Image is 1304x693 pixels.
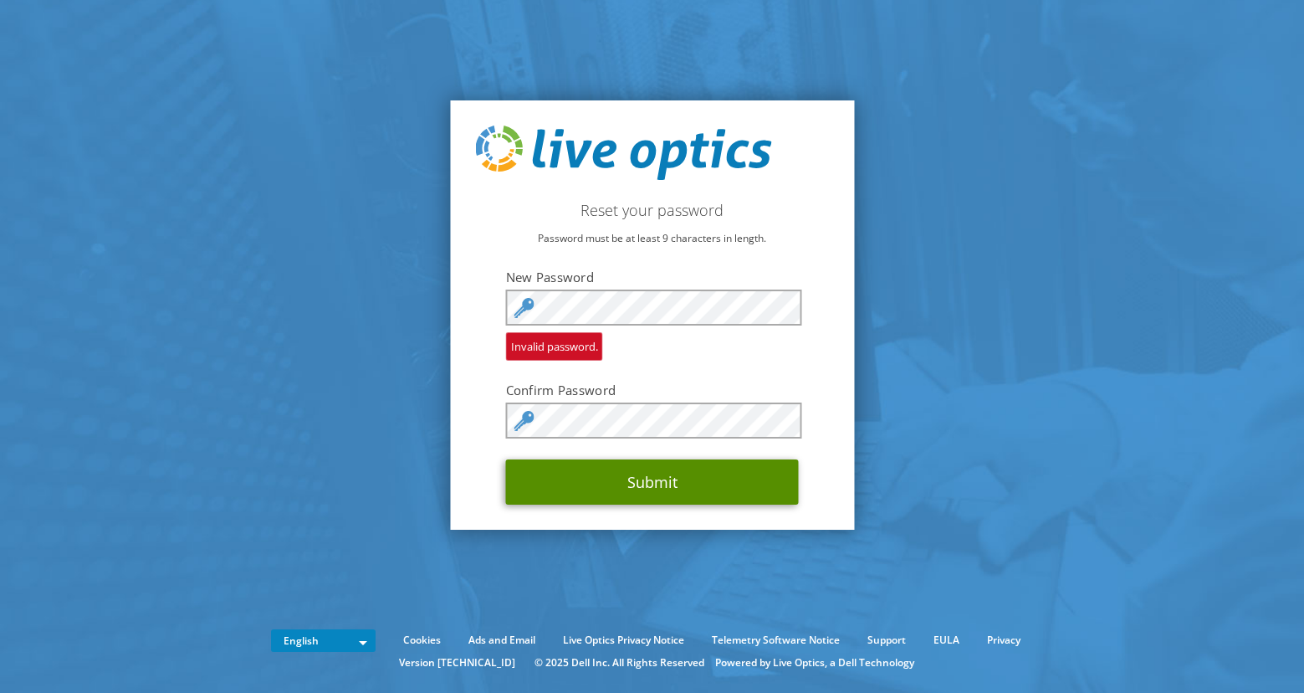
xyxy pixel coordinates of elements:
a: Live Optics Privacy Notice [550,631,697,649]
a: Support [855,631,918,649]
li: © 2025 Dell Inc. All Rights Reserved [526,654,713,672]
a: EULA [921,631,972,649]
a: Privacy [974,631,1033,649]
span: Invalid password. [506,332,603,361]
label: New Password [506,269,799,285]
li: Version [TECHNICAL_ID] [391,654,524,672]
label: Confirm Password [506,382,799,398]
a: Ads and Email [456,631,548,649]
h2: Reset your password [475,201,829,219]
img: live_optics_svg.svg [475,126,771,181]
button: Submit [506,459,799,505]
li: Powered by Live Optics, a Dell Technology [715,654,914,672]
a: Cookies [391,631,453,649]
p: Password must be at least 9 characters in length. [475,229,829,248]
a: Telemetry Software Notice [699,631,852,649]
